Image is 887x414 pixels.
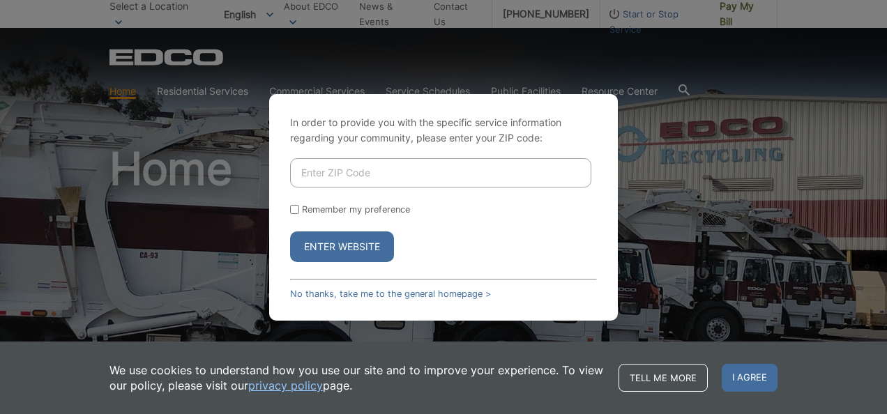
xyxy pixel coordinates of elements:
[619,364,708,392] a: Tell me more
[290,289,491,299] a: No thanks, take me to the general homepage >
[109,362,605,393] p: We use cookies to understand how you use our site and to improve your experience. To view our pol...
[290,115,597,146] p: In order to provide you with the specific service information regarding your community, please en...
[290,231,394,262] button: Enter Website
[722,364,778,392] span: I agree
[302,204,410,215] label: Remember my preference
[248,378,323,393] a: privacy policy
[290,158,591,187] input: Enter ZIP Code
